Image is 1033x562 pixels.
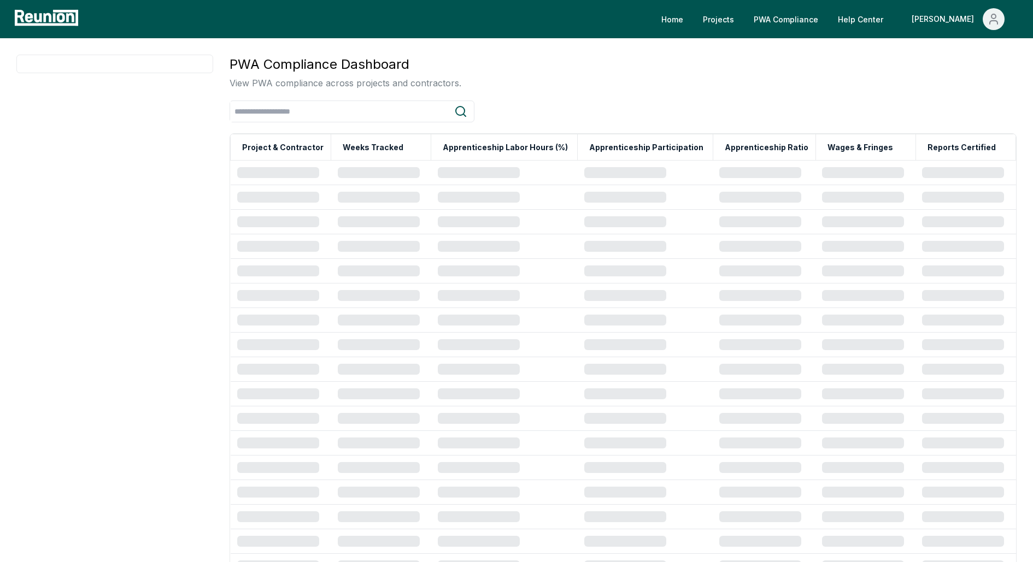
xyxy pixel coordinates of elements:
button: [PERSON_NAME] [903,8,1013,30]
nav: Main [653,8,1022,30]
div: [PERSON_NAME] [912,8,978,30]
a: PWA Compliance [745,8,827,30]
button: Reports Certified [925,137,998,158]
a: Projects [694,8,743,30]
a: Help Center [829,8,892,30]
button: Weeks Tracked [341,137,406,158]
h3: PWA Compliance Dashboard [230,55,461,74]
button: Wages & Fringes [825,137,895,158]
button: Apprenticeship Participation [587,137,706,158]
button: Apprenticeship Ratio [723,137,811,158]
a: Home [653,8,692,30]
p: View PWA compliance across projects and contractors. [230,76,461,90]
button: Apprenticeship Labor Hours (%) [441,137,570,158]
button: Project & Contractor [240,137,326,158]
